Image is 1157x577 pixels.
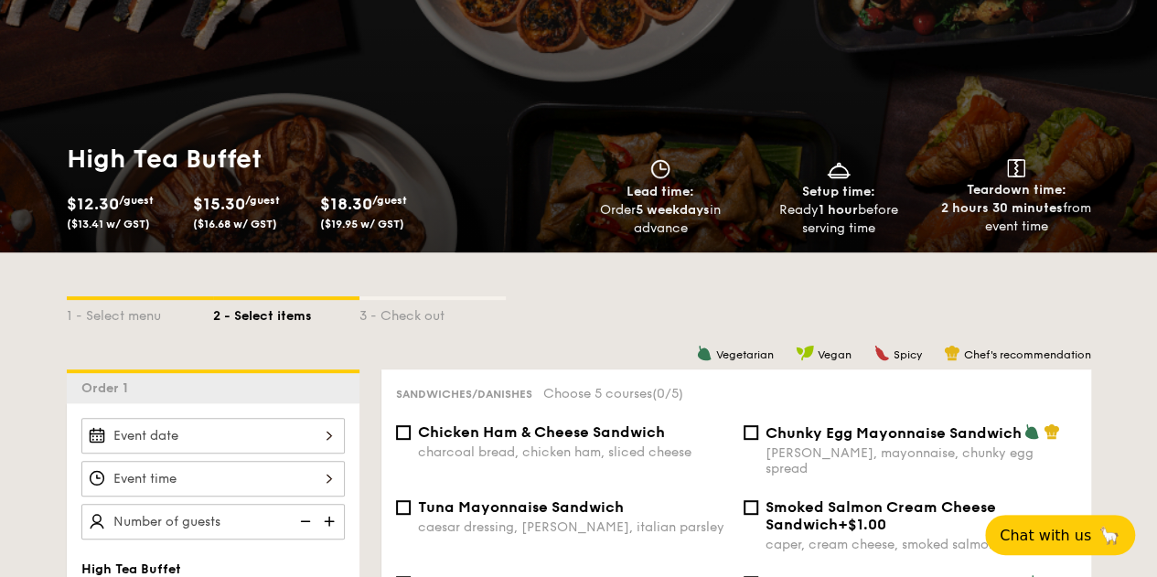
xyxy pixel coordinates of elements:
[894,348,922,361] span: Spicy
[418,498,624,516] span: Tuna Mayonnaise Sandwich
[1007,159,1025,177] img: icon-teardown.65201eee.svg
[766,537,1077,552] div: caper, cream cheese, smoked salmon
[696,345,712,361] img: icon-vegetarian.fe4039eb.svg
[744,500,758,515] input: Smoked Salmon Cream Cheese Sandwich+$1.00caper, cream cheese, smoked salmon
[81,418,345,454] input: Event date
[67,300,213,326] div: 1 - Select menu
[766,424,1022,442] span: Chunky Egg Mayonnaise Sandwich
[359,300,506,326] div: 3 - Check out
[193,194,245,214] span: $15.30
[766,445,1077,476] div: [PERSON_NAME], mayonnaise, chunky egg spread
[796,345,814,361] img: icon-vegan.f8ff3823.svg
[1044,423,1060,440] img: icon-chef-hat.a58ddaea.svg
[716,348,774,361] span: Vegetarian
[1000,527,1091,544] span: Chat with us
[396,425,411,440] input: Chicken Ham & Cheese Sandwichcharcoal bread, chicken ham, sliced cheese
[543,386,683,401] span: Choose 5 courses
[81,461,345,497] input: Event time
[418,444,729,460] div: charcoal bread, chicken ham, sliced cheese
[81,561,181,577] span: High Tea Buffet
[67,218,150,230] span: ($13.41 w/ GST)
[838,516,886,533] span: +$1.00
[320,194,372,214] span: $18.30
[418,423,665,441] span: Chicken Ham & Cheese Sandwich
[418,519,729,535] div: caesar dressing, [PERSON_NAME], italian parsley
[756,201,920,238] div: Ready before serving time
[985,515,1135,555] button: Chat with us🦙
[744,425,758,440] input: Chunky Egg Mayonnaise Sandwich[PERSON_NAME], mayonnaise, chunky egg spread
[967,182,1066,198] span: Teardown time:
[396,388,532,401] span: Sandwiches/Danishes
[818,348,852,361] span: Vegan
[652,386,683,401] span: (0/5)
[802,184,875,199] span: Setup time:
[193,218,277,230] span: ($16.68 w/ GST)
[245,194,280,207] span: /guest
[647,159,674,179] img: icon-clock.2db775ea.svg
[964,348,1091,361] span: Chef's recommendation
[819,202,858,218] strong: 1 hour
[119,194,154,207] span: /guest
[627,184,694,199] span: Lead time:
[213,300,359,326] div: 2 - Select items
[317,504,345,539] img: icon-add.58712e84.svg
[67,143,572,176] h1: High Tea Buffet
[396,500,411,515] input: Tuna Mayonnaise Sandwichcaesar dressing, [PERSON_NAME], italian parsley
[579,201,743,238] div: Order in advance
[825,159,852,179] img: icon-dish.430c3a2e.svg
[636,202,710,218] strong: 5 weekdays
[372,194,407,207] span: /guest
[290,504,317,539] img: icon-reduce.1d2dbef1.svg
[766,498,996,533] span: Smoked Salmon Cream Cheese Sandwich
[81,380,135,396] span: Order 1
[81,504,345,540] input: Number of guests
[935,199,1098,236] div: from event time
[1098,525,1120,546] span: 🦙
[67,194,119,214] span: $12.30
[944,345,960,361] img: icon-chef-hat.a58ddaea.svg
[1023,423,1040,440] img: icon-vegetarian.fe4039eb.svg
[873,345,890,361] img: icon-spicy.37a8142b.svg
[941,200,1063,216] strong: 2 hours 30 minutes
[320,218,404,230] span: ($19.95 w/ GST)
